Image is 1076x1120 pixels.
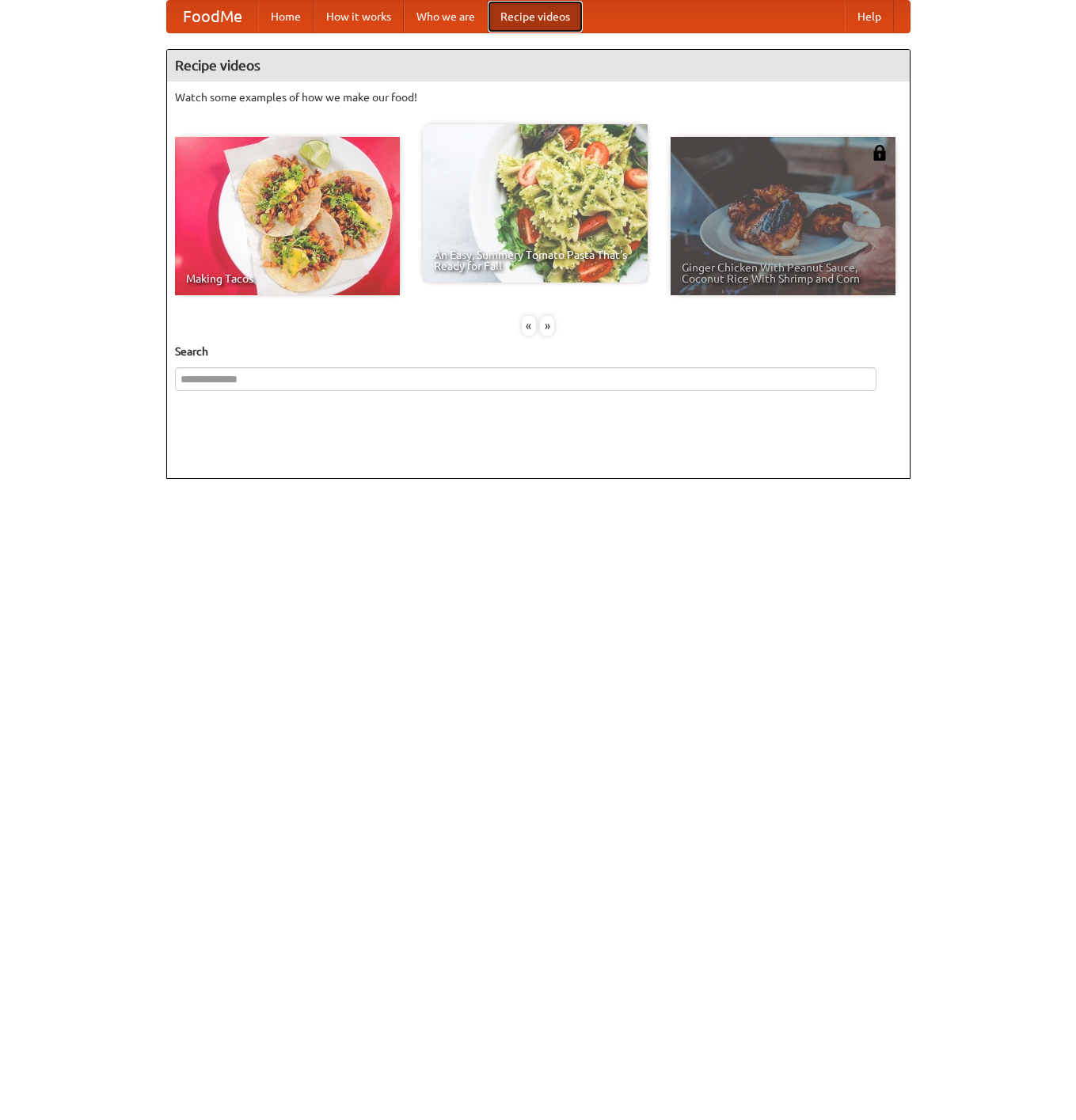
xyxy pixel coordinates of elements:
a: Who we are [404,1,488,32]
h4: Recipe videos [167,50,910,82]
img: 483408.png [872,145,888,161]
a: Recipe videos [488,1,583,32]
a: An Easy, Summery Tomato Pasta That's Ready for Fall [423,124,648,283]
a: Home [258,1,314,32]
p: Watch some examples of how we make our food! [175,89,902,105]
a: Help [845,1,894,32]
span: Making Tacos [186,273,389,284]
div: » [540,316,554,336]
div: « [522,316,536,336]
a: How it works [314,1,404,32]
span: An Easy, Summery Tomato Pasta That's Ready for Fall [434,249,637,271]
a: FoodMe [167,1,258,32]
h5: Search [175,344,902,359]
a: Making Tacos [175,137,400,295]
